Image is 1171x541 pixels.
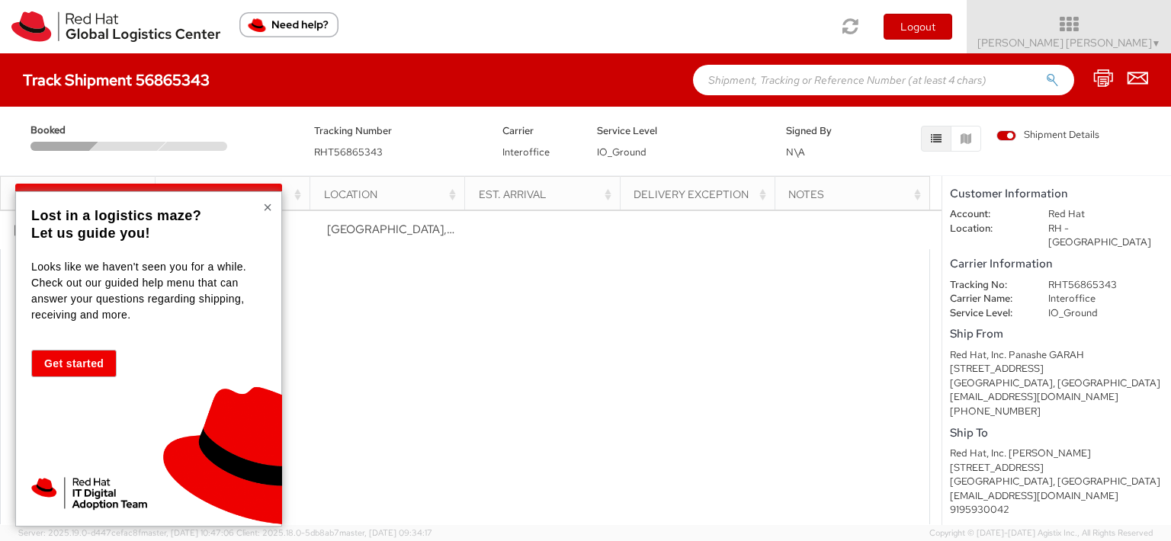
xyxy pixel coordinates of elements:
[1152,37,1161,50] span: ▼
[950,489,1163,504] div: [EMAIL_ADDRESS][DOMAIN_NAME]
[327,222,689,237] span: RALEIGH, NC, US
[950,348,1163,363] div: Red Hat, Inc. Panashe GARAH
[502,146,550,158] span: Interoffice
[502,126,574,136] h5: Carrier
[996,128,1099,142] span: Shipment Details
[597,146,646,158] span: IO_Ground
[324,187,460,202] div: Location
[950,475,1163,489] div: [GEOGRAPHIC_DATA], [GEOGRAPHIC_DATA]
[31,259,262,323] p: Looks like we haven't seen you for a while. Check out our guided help menu that can answer your q...
[263,200,272,215] button: Close
[236,527,432,538] span: Client: 2025.18.0-5db8ab7
[996,128,1099,145] label: Shipment Details
[31,350,117,377] button: Get started
[938,278,1037,293] dt: Tracking No:
[30,123,96,138] span: Booked
[786,126,858,136] h5: Signed By
[938,292,1037,306] dt: Carrier Name:
[938,222,1037,236] dt: Location:
[950,427,1163,440] h5: Ship To
[479,187,615,202] div: Est. Arrival
[141,527,234,538] span: master, [DATE] 10:47:06
[11,11,220,42] img: rh-logistics-00dfa346123c4ec078e1.svg
[339,527,432,538] span: master, [DATE] 09:34:17
[950,362,1163,376] div: [STREET_ADDRESS]
[950,187,1163,200] h5: Customer Information
[950,503,1163,517] div: 9195930042
[929,527,1153,539] span: Copyright © [DATE]-[DATE] Agistix Inc., All Rights Reserved
[31,208,201,223] strong: Lost in a logistics maze?
[950,390,1163,405] div: [EMAIL_ADDRESS][DOMAIN_NAME]
[950,461,1163,475] div: [STREET_ADDRESS]
[693,65,1074,95] input: Shipment, Tracking or Reference Number (at least 4 chars)
[950,328,1163,341] h5: Ship From
[938,306,1037,321] dt: Service Level:
[239,12,338,37] button: Need help?
[31,226,150,241] strong: Let us guide you!
[977,36,1161,50] span: [PERSON_NAME] [PERSON_NAME]
[938,207,1037,222] dt: Account:
[14,187,151,202] div: Date and Time
[18,527,234,538] span: Server: 2025.19.0-d447cefac8f
[786,146,805,158] span: N\A
[884,14,952,40] button: Logout
[950,405,1163,419] div: [PHONE_NUMBER]
[950,447,1163,461] div: Red Hat, Inc. [PERSON_NAME]
[23,72,210,88] h4: Track Shipment 56865343
[950,258,1163,270] h5: Carrier Information
[314,126,480,136] h5: Tracking Number
[788,187,925,202] div: Notes
[634,187,770,202] div: Delivery Exception
[950,376,1163,391] div: [GEOGRAPHIC_DATA], [GEOGRAPHIC_DATA]
[597,126,763,136] h5: Service Level
[314,146,383,158] span: RHT56865343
